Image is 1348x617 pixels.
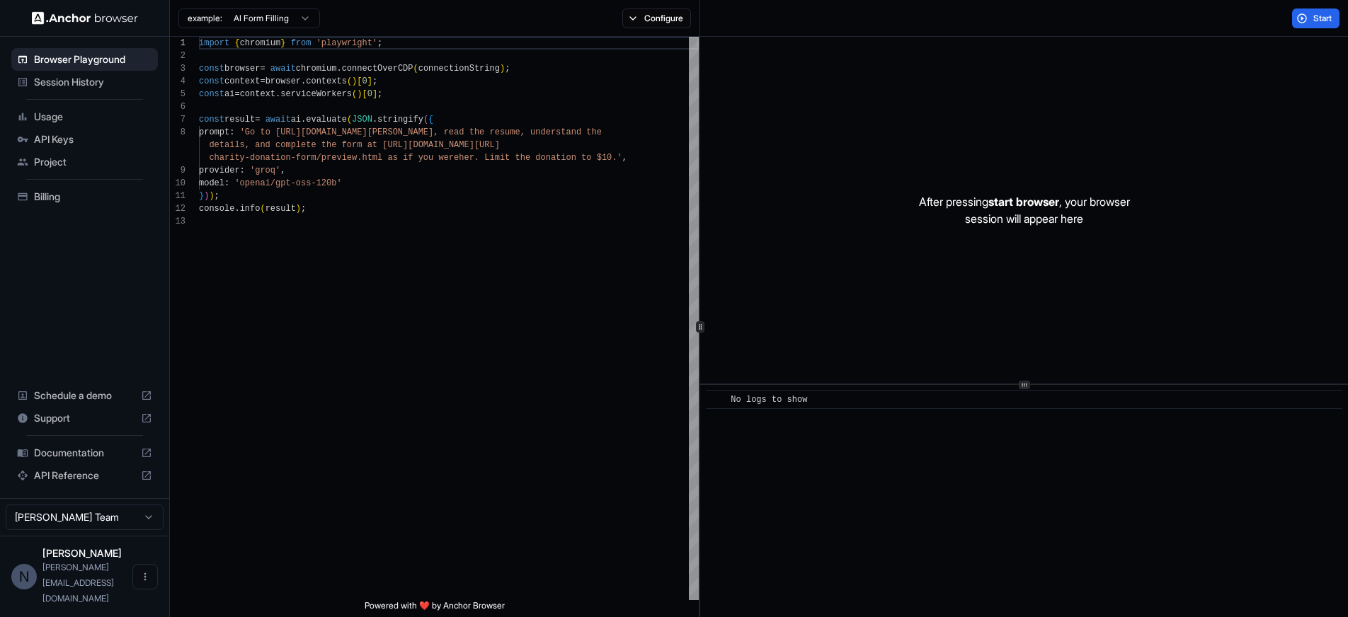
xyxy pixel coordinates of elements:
[428,115,433,125] span: {
[199,38,229,48] span: import
[34,155,152,169] span: Project
[301,76,306,86] span: .
[11,71,158,93] div: Session History
[316,38,377,48] span: 'playwright'
[408,140,500,150] span: [DOMAIN_NAME][URL]
[170,37,185,50] div: 1
[306,76,347,86] span: contexts
[199,64,224,74] span: const
[275,89,280,99] span: .
[1313,13,1333,24] span: Start
[342,64,413,74] span: connectOverCDP
[224,115,255,125] span: result
[280,38,285,48] span: }
[34,110,152,124] span: Usage
[170,50,185,62] div: 2
[170,75,185,88] div: 4
[11,384,158,407] div: Schedule a demo
[170,164,185,177] div: 9
[224,178,229,188] span: :
[377,89,382,99] span: ;
[240,89,275,99] span: context
[34,411,135,425] span: Support
[11,442,158,464] div: Documentation
[229,127,234,137] span: :
[347,115,352,125] span: (
[42,562,114,604] span: nick@odtginc.com
[357,89,362,99] span: )
[1292,8,1340,28] button: Start
[209,153,459,163] span: charity-donation-form/preview.html as if you were
[988,195,1059,209] span: start browser
[32,11,138,25] img: Anchor Logo
[11,564,37,589] div: N
[209,191,214,201] span: )
[224,64,260,74] span: browser
[199,204,234,214] span: console
[367,76,372,86] span: ]
[336,64,341,74] span: .
[280,89,352,99] span: serviceWorkers
[413,64,418,74] span: (
[265,76,301,86] span: browser
[199,89,224,99] span: const
[34,446,135,460] span: Documentation
[362,89,367,99] span: [
[11,185,158,208] div: Billing
[170,88,185,100] div: 5
[260,204,265,214] span: (
[199,178,224,188] span: model
[170,190,185,202] div: 11
[34,388,135,403] span: Schedule a demo
[622,153,627,163] span: ,
[454,127,602,137] span: ad the resume, understand the
[352,76,357,86] span: )
[296,64,337,74] span: chromium
[357,76,362,86] span: [
[199,76,224,86] span: const
[234,178,341,188] span: 'openai/gpt-oss-120b'
[234,89,239,99] span: =
[170,113,185,126] div: 7
[372,89,377,99] span: ]
[500,64,505,74] span: )
[11,48,158,71] div: Browser Playground
[352,115,372,125] span: JSON
[199,166,240,175] span: provider
[34,75,152,89] span: Session History
[418,64,500,74] span: connectionString
[919,193,1130,227] p: After pressing , your browser session will appear here
[11,407,158,429] div: Support
[132,564,158,589] button: Open menu
[265,204,296,214] span: result
[170,177,185,190] div: 10
[188,13,222,24] span: example:
[34,468,135,483] span: API Reference
[42,547,122,559] span: Nick Matthews
[224,76,260,86] span: context
[170,202,185,215] div: 12
[731,395,807,405] span: No logs to show
[377,115,423,125] span: stringify
[34,52,152,67] span: Browser Playground
[306,115,347,125] span: evaluate
[265,115,291,125] span: await
[423,115,428,125] span: (
[459,153,622,163] span: her. Limit the donation to $10.'
[170,100,185,113] div: 6
[170,62,185,75] div: 3
[301,204,306,214] span: ;
[240,38,281,48] span: chromium
[170,215,185,228] div: 13
[234,38,239,48] span: {
[372,76,377,86] span: ;
[240,127,454,137] span: 'Go to [URL][DOMAIN_NAME][PERSON_NAME], re
[291,115,301,125] span: ai
[11,151,158,173] div: Project
[240,166,245,175] span: :
[255,115,260,125] span: =
[11,128,158,151] div: API Keys
[240,204,261,214] span: info
[291,38,312,48] span: from
[250,166,280,175] span: 'groq'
